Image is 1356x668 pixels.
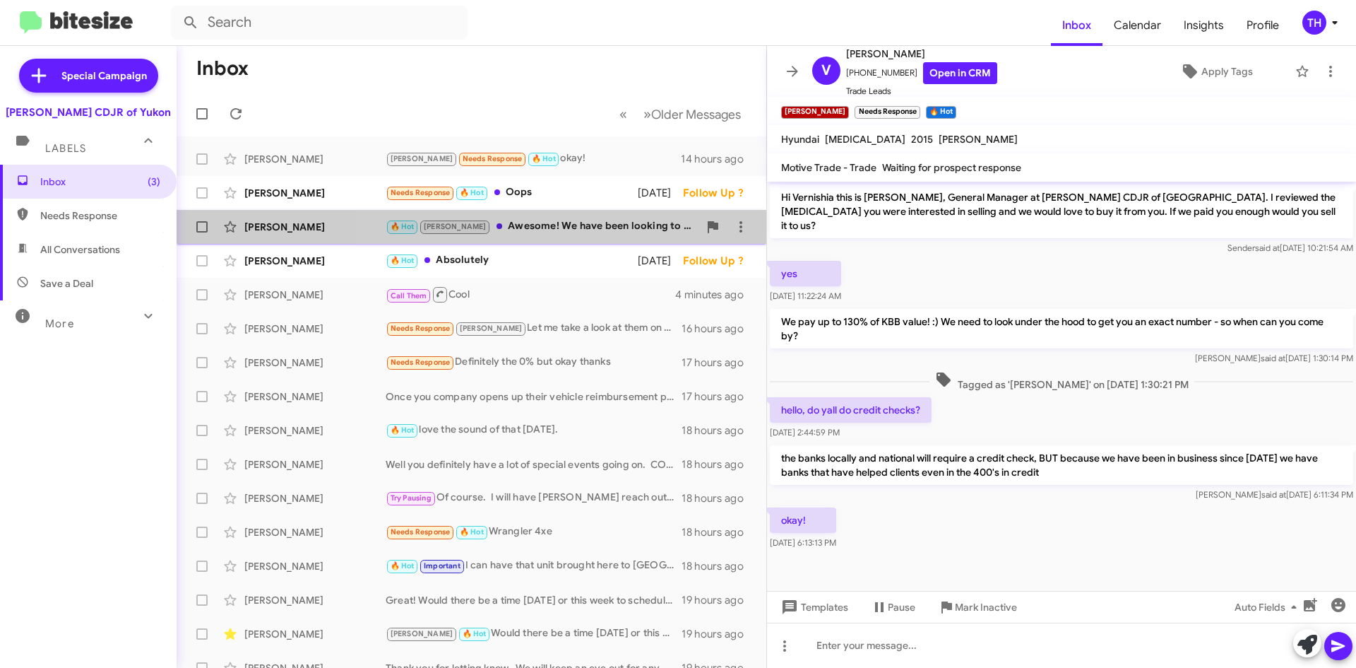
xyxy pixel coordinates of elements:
[244,152,386,166] div: [PERSON_NAME]
[770,508,836,533] p: okay!
[391,188,451,197] span: Needs Response
[683,254,755,268] div: Follow Up ?
[781,133,819,146] span: Hyundai
[463,629,487,638] span: 🔥 Hot
[846,45,997,62] span: [PERSON_NAME]
[682,627,755,641] div: 19 hours ago
[1102,5,1172,46] a: Calendar
[6,105,171,119] div: [PERSON_NAME] CDJR of Yukon
[391,324,451,333] span: Needs Response
[391,256,415,265] span: 🔥 Hot
[386,184,638,201] div: Oops
[770,537,836,548] span: [DATE] 6:13:13 PM
[386,422,682,438] div: love the sound of that [DATE].
[391,291,427,300] span: Call Them
[19,59,158,93] a: Special Campaign
[244,389,386,404] div: [PERSON_NAME]
[821,59,831,82] span: V
[391,154,453,163] span: [PERSON_NAME]
[391,222,415,231] span: 🔥 Hot
[386,593,682,607] div: Great! Would there be a time [DATE] or this week to schedule a 15 inspection in order to provide ...
[770,427,840,438] span: [DATE] 2:44:59 PM
[939,133,1018,146] span: [PERSON_NAME]
[882,161,1021,174] span: Waiting for prospect response
[1261,353,1285,363] span: said at
[767,594,860,620] button: Templates
[1235,5,1290,46] a: Profile
[386,626,682,642] div: Would there be a time [DATE] or this week to schedule a 15 inspection in order to provide you a w...
[244,288,386,302] div: [PERSON_NAME]
[391,426,415,435] span: 🔥 Hot
[386,354,682,370] div: Definitely the 0% but okay thanks
[386,320,682,336] div: Let me take a look at them on your website to see if they have the features I'm looking for. Thanks!
[955,594,1017,620] span: Mark Inactive
[683,186,755,200] div: Follow Up ?
[1290,11,1340,35] button: TH
[244,491,386,505] div: [PERSON_NAME]
[1302,11,1326,35] div: TH
[1195,353,1353,363] span: [PERSON_NAME] [DATE] 1:30:14 PM
[638,254,683,268] div: [DATE]
[391,561,415,570] span: 🔥 Hot
[846,84,997,98] span: Trade Leads
[386,252,638,269] div: Absolutely
[171,6,468,40] input: Search
[770,445,1353,485] p: the banks locally and national will require a credit check, BUT because we have been in business ...
[244,559,386,573] div: [PERSON_NAME]
[244,220,386,234] div: [PERSON_NAME]
[825,133,905,146] span: [MEDICAL_DATA]
[781,161,876,174] span: Motive Trade - Trade
[244,423,386,438] div: [PERSON_NAME]
[40,242,120,257] span: All Conversations
[682,559,755,573] div: 18 hours ago
[682,389,755,404] div: 17 hours ago
[45,317,74,330] span: More
[1201,59,1253,84] span: Apply Tags
[860,594,927,620] button: Pause
[386,218,698,235] div: Awesome! We have been looking to expand our pre-owned inventory and would love the chance to make...
[424,222,487,231] span: [PERSON_NAME]
[391,527,451,537] span: Needs Response
[244,627,386,641] div: [PERSON_NAME]
[682,356,755,370] div: 17 hours ago
[244,322,386,336] div: [PERSON_NAME]
[770,184,1353,238] p: Hi Vernishia this is [PERSON_NAME], General Manager at [PERSON_NAME] CDJR of [GEOGRAPHIC_DATA]. I...
[460,188,484,197] span: 🔥 Hot
[532,154,556,163] span: 🔥 Hot
[778,594,848,620] span: Templates
[682,322,755,336] div: 16 hours ago
[675,288,755,302] div: 4 minutes ago
[386,457,682,471] div: Well you definitely have a lot of special events going on. CONGRATS to the new addition to your f...
[770,397,932,423] p: hello, do yall do credit checks?
[244,254,386,268] div: [PERSON_NAME]
[386,490,682,506] div: Of course. I will have [PERSON_NAME] reach out to you next week and see if there is a time that w...
[1172,5,1235,46] a: Insights
[638,186,683,200] div: [DATE]
[651,107,741,122] span: Older Messages
[391,358,451,367] span: Needs Response
[386,524,682,540] div: Wrangler 4xe
[1143,59,1288,84] button: Apply Tags
[244,186,386,200] div: [PERSON_NAME]
[1196,489,1353,500] span: [PERSON_NAME] [DATE] 6:11:34 PM
[929,371,1194,392] span: Tagged as '[PERSON_NAME]' on [DATE] 1:30:21 PM
[770,261,841,286] p: yes
[244,593,386,607] div: [PERSON_NAME]
[1223,594,1314,620] button: Auto Fields
[926,106,956,119] small: 🔥 Hot
[681,152,755,166] div: 14 hours ago
[244,356,386,370] div: [PERSON_NAME]
[386,558,682,574] div: I can have that unit brought here to [GEOGRAPHIC_DATA] if you like?
[911,133,933,146] span: 2015
[1255,242,1280,253] span: said at
[148,175,160,189] span: (3)
[923,62,997,84] a: Open in CRM
[45,142,86,155] span: Labels
[682,457,755,471] div: 18 hours ago
[61,69,147,83] span: Special Campaign
[682,423,755,438] div: 18 hours ago
[682,525,755,539] div: 18 hours ago
[770,291,841,301] span: [DATE] 11:22:24 AM
[846,62,997,84] span: [PHONE_NUMBER]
